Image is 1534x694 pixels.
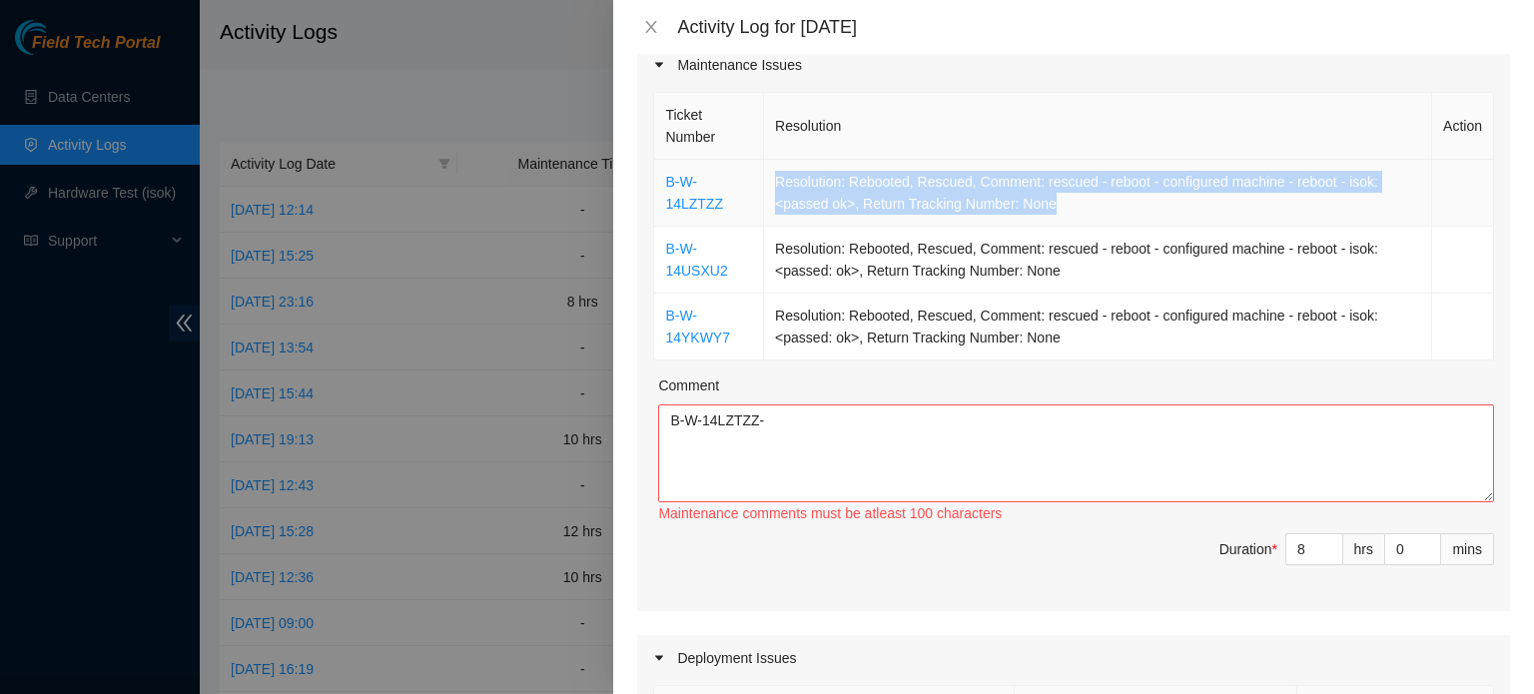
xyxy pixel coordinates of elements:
span: caret-right [653,652,665,664]
div: Deployment Issues [637,635,1510,681]
th: Ticket Number [654,93,764,160]
a: B-W-14YKWY7 [665,308,730,346]
div: Duration [1219,538,1277,560]
div: Maintenance Issues [637,42,1510,88]
span: close [643,19,659,35]
td: Resolution: Rebooted, Rescued, Comment: rescued - reboot - configured machine - reboot - isok: <p... [764,160,1432,227]
td: Resolution: Rebooted, Rescued, Comment: rescued - reboot - configured machine - reboot - isok: <p... [764,227,1432,294]
div: Maintenance comments must be atleast 100 characters [658,502,1494,524]
div: mins [1441,533,1494,565]
button: Close [637,18,665,37]
td: Resolution: Rebooted, Rescued, Comment: rescued - reboot - configured machine - reboot - isok: <p... [764,294,1432,360]
th: Resolution [764,93,1432,160]
div: hrs [1343,533,1385,565]
div: Activity Log for [DATE] [677,16,1510,38]
span: caret-right [653,59,665,71]
a: B-W-14LZTZZ [665,174,723,212]
textarea: Comment [658,404,1494,502]
th: Action [1432,93,1494,160]
label: Comment [658,374,719,396]
a: B-W-14USXU2 [665,241,727,279]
